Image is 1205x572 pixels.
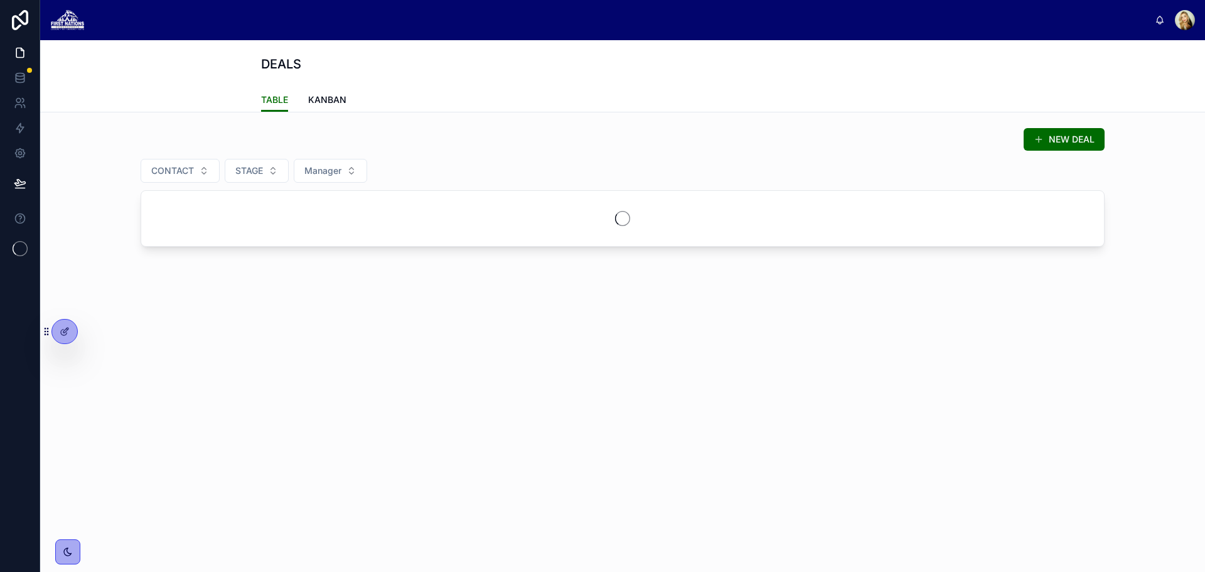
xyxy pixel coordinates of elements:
button: Select Button [141,159,220,183]
span: CONTACT [151,165,194,177]
span: KANBAN [308,94,346,106]
span: STAGE [235,165,263,177]
span: Manager [304,165,341,177]
div: scrollable content [95,18,1155,23]
button: NEW DEAL [1024,128,1105,151]
img: App logo [50,10,85,30]
button: Select Button [294,159,367,183]
h1: DEALS [261,55,301,73]
span: TABLE [261,94,288,106]
a: TABLE [261,89,288,112]
button: Select Button [225,159,289,183]
a: KANBAN [308,89,346,114]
